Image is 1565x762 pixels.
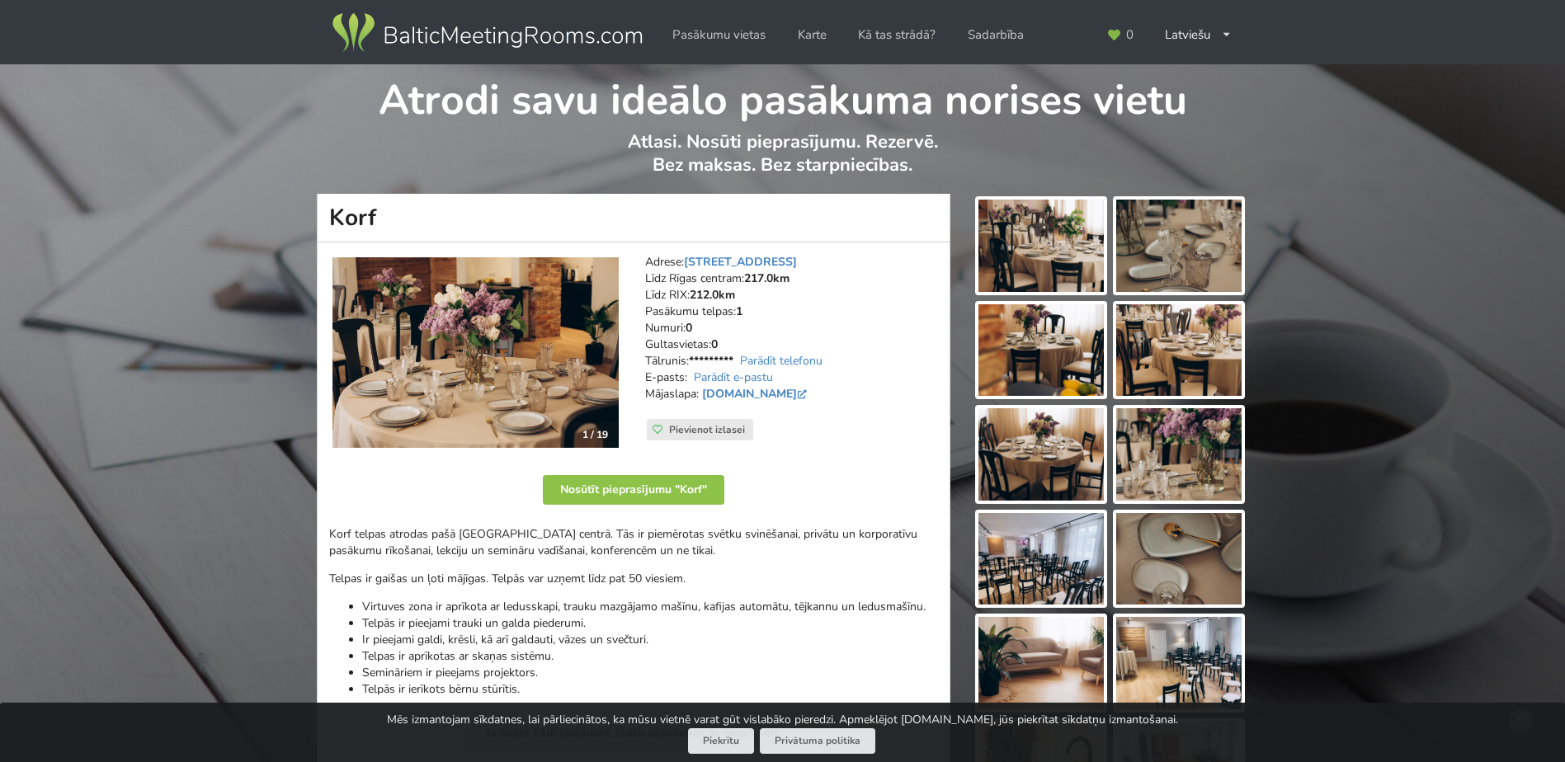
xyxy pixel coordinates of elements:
[978,513,1104,605] img: Korf | Liepāja | Pasākumu vieta - galerijas bilde
[543,475,724,505] button: Nosūtīt pieprasījumu "Korf"
[362,648,938,665] li: Telpas ir aprīkotas ar skaņas sistēmu.
[694,369,773,385] a: Parādīt e-pastu
[978,304,1104,397] img: Korf | Liepāja | Pasākumu vieta - galerijas bilde
[329,526,938,559] p: Korf telpas atrodas pašā [GEOGRAPHIC_DATA] centrā. Tās ir piemērotas svētku svinēšanai, privātu u...
[978,408,1104,501] img: Korf | Liepāja | Pasākumu vieta - galerijas bilde
[1116,617,1242,709] img: Korf | Liepāja | Pasākumu vieta - galerijas bilde
[362,615,938,632] li: Telpās ir pieejami trauki un galda piederumi.
[362,599,938,615] li: Virtuves zona ir aprīkota ar ledusskapi, trauku mazgājamo mašīnu, kafijas automātu, tējkannu un l...
[669,423,745,436] span: Pievienot izlasei
[688,728,754,754] button: Piekrītu
[318,130,1247,194] p: Atlasi. Nosūti pieprasījumu. Rezervē. Bez maksas. Bez starpniecības.
[1116,200,1242,292] img: Korf | Liepāja | Pasākumu vieta - galerijas bilde
[956,19,1035,51] a: Sadarbība
[740,353,823,369] a: Parādīt telefonu
[318,64,1247,127] h1: Atrodi savu ideālo pasākuma norises vietu
[690,287,735,303] strong: 212.0km
[684,254,797,270] a: [STREET_ADDRESS]
[362,665,938,681] li: Semināriem ir pieejams projektors.
[711,336,718,352] strong: 0
[686,320,692,336] strong: 0
[1153,19,1243,51] div: Latviešu
[1116,513,1242,605] img: Korf | Liepāja | Pasākumu vieta - galerijas bilde
[1116,408,1242,501] img: Korf | Liepāja | Pasākumu vieta - galerijas bilde
[332,257,619,449] a: Svinību telpa | Liepāja | Korf 1 / 19
[1126,29,1134,41] span: 0
[978,617,1104,709] img: Korf | Liepāja | Pasākumu vieta - galerijas bilde
[661,19,777,51] a: Pasākumu vietas
[329,10,645,56] img: Baltic Meeting Rooms
[329,571,938,587] p: Telpas ir gaišas un ļoti mājīgas. Telpās var uzņemt līdz pat 50 viesiem.
[760,728,875,754] a: Privātuma politika
[317,194,950,242] h1: Korf
[332,257,619,449] img: Svinību telpa | Liepāja | Korf
[736,303,742,319] strong: 1
[1116,304,1242,397] img: Korf | Liepāja | Pasākumu vieta - galerijas bilde
[744,270,790,286] strong: 217.0km
[846,19,947,51] a: Kā tas strādā?
[362,632,938,648] li: Ir pieejami galdi, krēsli, kā arī galdauti, vāzes un svečturi.
[362,681,938,698] li: Telpās ir ierīkots bērnu stūrītis.
[978,200,1104,292] img: Korf | Liepāja | Pasākumu vieta - galerijas bilde
[573,422,618,447] div: 1 / 19
[702,386,810,402] a: [DOMAIN_NAME]
[786,19,838,51] a: Karte
[645,254,938,419] address: Adrese: Līdz Rīgas centram: Līdz RIX: Pasākumu telpas: Numuri: Gultasvietas: Tālrunis: E-pasts: M...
